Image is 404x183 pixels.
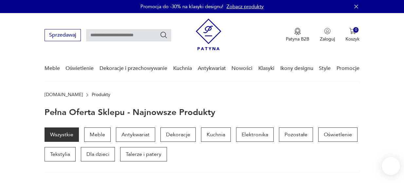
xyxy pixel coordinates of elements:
[92,92,110,97] p: Produkty
[45,29,81,41] button: Sprzedawaj
[320,36,335,42] p: Zaloguj
[382,157,400,175] iframe: Smartsupp widget button
[319,56,331,81] a: Style
[45,92,83,97] a: [DOMAIN_NAME]
[196,19,221,50] img: Patyna - sklep z meblami i dekoracjami vintage
[286,36,309,42] p: Patyna B2B
[279,127,313,142] a: Pozostałe
[173,56,192,81] a: Kuchnia
[227,3,264,10] a: Zobacz produkty
[84,127,111,142] a: Meble
[294,28,301,35] img: Ikona medalu
[280,56,313,81] a: Ikony designu
[45,108,215,117] h1: Pełna oferta sklepu - najnowsze produkty
[349,28,356,34] img: Ikona koszyka
[100,56,167,81] a: Dekoracje i przechowywanie
[258,56,274,81] a: Klasyki
[120,147,167,161] a: Talerze i patery
[160,31,168,39] button: Szukaj
[318,127,358,142] a: Oświetlenie
[198,56,226,81] a: Antykwariat
[140,3,223,10] p: Promocja do -30% na klasyki designu!
[286,28,309,42] a: Ikona medaluPatyna B2B
[201,127,231,142] a: Kuchnia
[45,127,79,142] a: Wszystkie
[160,127,196,142] a: Dekoracje
[345,28,359,42] button: 0Koszyk
[231,56,252,81] a: Nowości
[116,127,155,142] a: Antykwariat
[45,56,60,81] a: Meble
[353,27,359,33] div: 0
[320,28,335,42] button: Zaloguj
[45,33,81,38] a: Sprzedawaj
[236,127,274,142] a: Elektronika
[45,147,76,161] a: Tekstylia
[337,56,359,81] a: Promocje
[81,147,115,161] a: Dla dzieci
[65,56,94,81] a: Oświetlenie
[286,28,309,42] button: Patyna B2B
[345,36,359,42] p: Koszyk
[324,28,331,34] img: Ikonka użytkownika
